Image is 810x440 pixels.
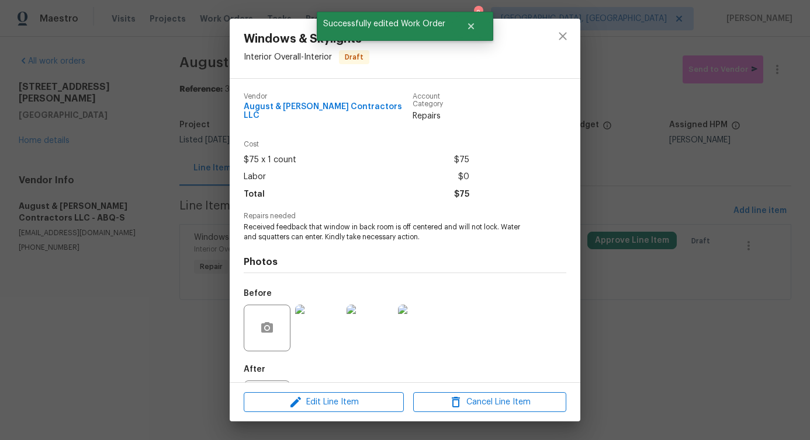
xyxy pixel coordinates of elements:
span: Labor [244,169,266,186]
span: $75 [454,186,469,203]
span: Successfully edited Work Order [317,12,452,36]
h5: Before [244,289,272,298]
span: Cost [244,141,469,148]
span: Windows & Skylights [244,33,369,46]
span: $0 [458,169,469,186]
span: Interior Overall - Interior [244,53,332,61]
button: close [549,22,577,50]
span: Cancel Line Item [417,395,563,410]
div: 2 [474,7,482,19]
span: Total [244,186,265,203]
span: Repairs [413,110,470,122]
span: $75 [454,152,469,169]
span: Account Category [413,93,470,108]
span: $75 x 1 count [244,152,296,169]
span: Draft [340,51,368,63]
button: Cancel Line Item [413,392,566,413]
span: Vendor [244,93,413,100]
button: Close [452,15,490,38]
span: Received feedback that window in back room is off centered and will not lock. Water and squatters... [244,222,534,242]
button: Edit Line Item [244,392,404,413]
h5: After [244,365,265,373]
span: Repairs needed [244,212,566,220]
h4: Photos [244,256,566,268]
span: Edit Line Item [247,395,400,410]
span: August & [PERSON_NAME] Contractors LLC [244,103,413,120]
